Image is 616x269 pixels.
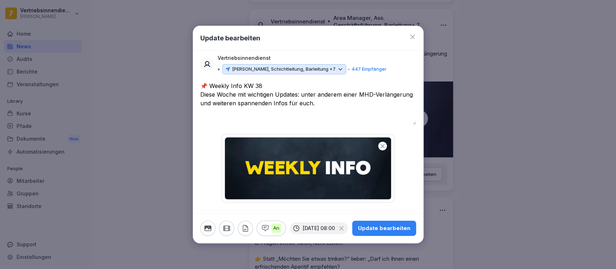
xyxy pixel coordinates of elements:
p: 447 Empfänger [351,66,386,73]
p: An [271,224,281,233]
button: An [257,221,286,236]
p: Vertriebsinnendienst [218,54,271,62]
h1: Update bearbeiten [200,33,260,43]
p: [PERSON_NAME], Schichtleitung, Barleitung +7 [232,66,336,73]
img: x2xer1z8nt1hg9jx4p66gr4y.png [225,137,391,199]
div: Update bearbeiten [358,224,410,232]
button: Update bearbeiten [352,221,416,236]
p: [DATE] 08:00 [303,225,335,231]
